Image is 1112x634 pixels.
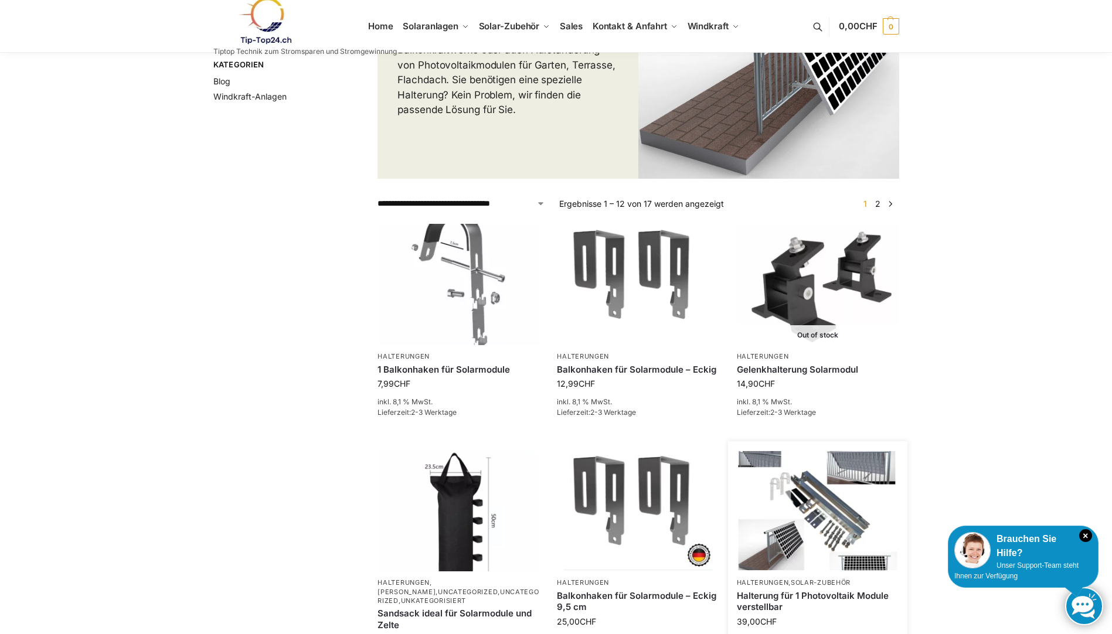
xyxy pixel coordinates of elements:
[378,197,545,210] select: Shop-Reihenfolge
[688,21,729,32] span: Windkraft
[737,379,775,388] bdi: 14,90
[213,76,230,86] a: Blog
[580,616,596,626] span: CHF
[737,578,789,587] a: Halterungen
[378,588,539,605] a: Uncategorized
[557,450,719,571] img: Balkonhaken eckig
[560,21,583,32] span: Sales
[378,397,539,407] p: inkl. 8,1 % MwSt.
[394,379,410,388] span: CHF
[378,588,436,596] a: [PERSON_NAME]
[737,578,899,587] p: ,
[770,408,816,417] span: 2-3 Werktage
[872,199,883,209] a: Seite 2
[737,616,777,626] bdi: 39,00
[438,588,498,596] a: Uncategorized
[883,18,899,35] span: 0
[737,408,816,417] span: Lieferzeit:
[737,397,899,407] p: inkl. 8,1 % MwSt.
[378,224,539,345] img: Balkonhaken für runde Handläufe
[856,197,899,210] nav: Produkt-Seitennummerierung
[886,197,895,210] a: →
[479,21,540,32] span: Solar-Zubehör
[954,532,991,568] img: Customer service
[590,408,636,417] span: 2-3 Werktage
[759,379,775,388] span: CHF
[557,352,609,360] a: Halterungen
[737,352,789,360] a: Halterungen
[557,224,719,345] img: Balkonhaken für Solarmodule - Eckig
[403,21,458,32] span: Solaranlagen
[593,21,667,32] span: Kontakt & Anfahrt
[378,408,457,417] span: Lieferzeit:
[737,224,899,345] a: Out of stockGelenkhalterung Solarmodul
[557,364,719,376] a: Balkonhaken für Solarmodule – Eckig
[378,450,539,571] img: Sandsäcke zu Beschwerung Camping, Schirme, Pavilions-Solarmodule
[861,199,870,209] span: Seite 1
[954,561,1079,580] span: Unser Support-Team steht Ihnen zur Verfügung
[839,9,899,44] a: 0,00CHF 0
[737,590,899,613] a: Halterung für 1 Photovoltaik Module verstellbar
[557,379,595,388] bdi: 12,99
[954,532,1092,560] div: Brauchen Sie Hilfe?
[738,451,897,570] img: Halterung für 1 Photovoltaik Module verstellbar
[839,21,877,32] span: 0,00
[411,408,457,417] span: 2-3 Werktage
[737,224,899,345] img: Gelenkhalterung Solarmodul
[213,48,397,55] p: Tiptop Technik zum Stromsparen und Stromgewinnung
[557,590,719,613] a: Balkonhaken für Solarmodule – Eckig 9,5 cm
[378,578,539,605] p: , , , ,
[1079,529,1092,542] i: Schließen
[397,13,618,118] p: Hier finden Sie alles, was Sie zur Befestigung von Solarmodulen benötigen. Halterungen für Balkon...
[378,352,430,360] a: Halterungen
[213,91,287,101] a: Windkraft-Anlagen
[401,596,467,605] a: Unkategorisiert
[378,364,539,376] a: 1 Balkonhaken für Solarmodule
[557,578,609,587] a: Halterungen
[557,397,719,407] p: inkl. 8,1 % MwSt.
[378,608,539,630] a: Sandsack ideal für Solarmodule und Zelte
[557,408,636,417] span: Lieferzeit:
[378,578,430,587] a: Halterungen
[557,616,596,626] bdi: 25,00
[737,364,899,376] a: Gelenkhalterung Solarmodul
[859,21,878,32] span: CHF
[760,616,777,626] span: CHF
[378,379,410,388] bdi: 7,99
[579,379,595,388] span: CHF
[559,197,724,210] p: Ergebnisse 1 – 12 von 17 werden angezeigt
[213,59,330,71] span: Kategorien
[791,578,851,587] a: Solar-Zubehör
